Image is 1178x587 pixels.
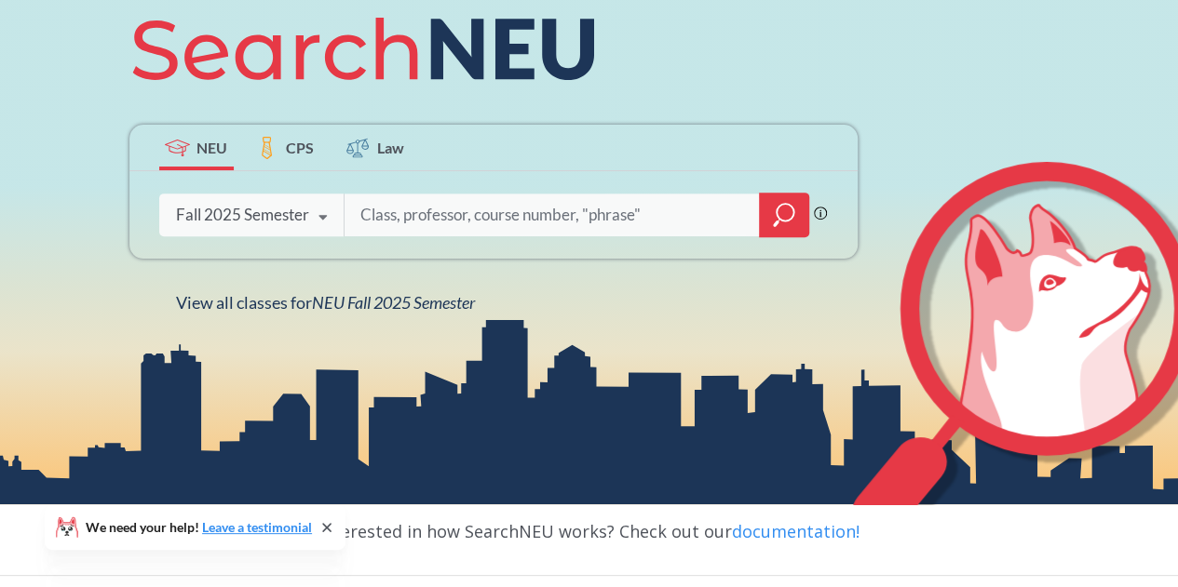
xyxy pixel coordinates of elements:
span: View all classes for [176,292,475,313]
a: documentation! [732,520,860,542]
span: CPS [286,137,314,158]
span: Law [377,137,404,158]
span: NEU [196,137,227,158]
div: magnifying glass [759,193,809,237]
div: Fall 2025 Semester [176,205,309,225]
span: NEU Fall 2025 Semester [312,292,475,313]
svg: magnifying glass [773,202,795,228]
input: Class, professor, course number, "phrase" [359,195,746,234]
